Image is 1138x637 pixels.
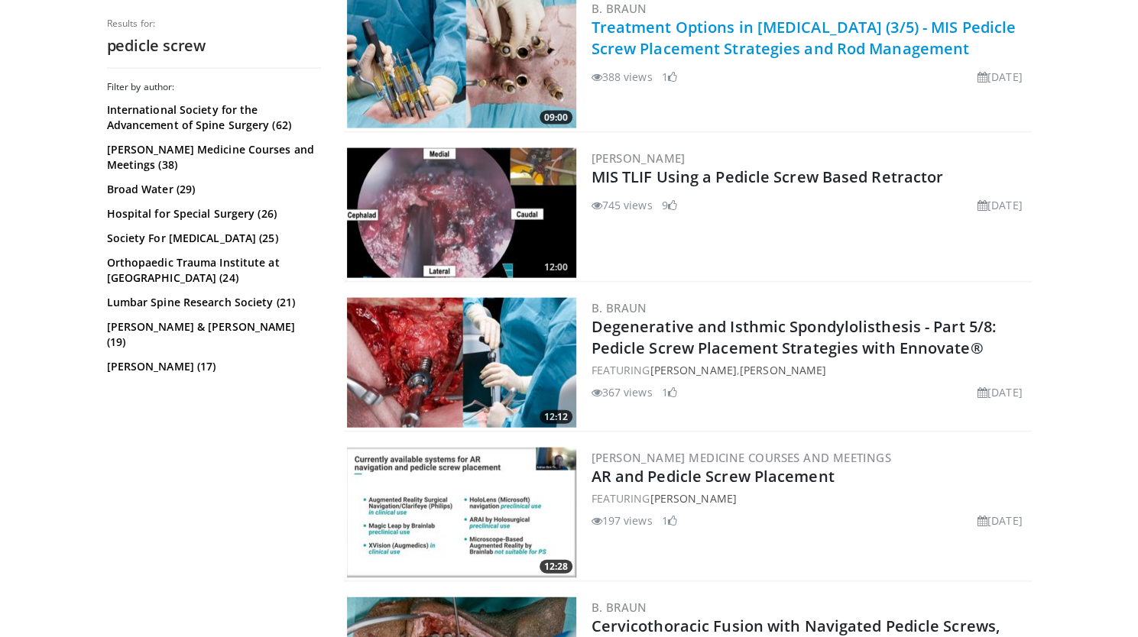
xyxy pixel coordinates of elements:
[978,69,1023,85] li: [DATE]
[978,513,1023,529] li: [DATE]
[347,148,576,278] a: 12:00
[592,150,686,166] a: [PERSON_NAME]
[347,148,576,278] img: 5ca1c8d3-a286-4bcf-b13e-fe647f295590.300x170_q85_crop-smart_upscale.jpg
[107,206,317,221] a: Hospital for Special Surgery (26)
[107,142,317,173] a: [PERSON_NAME] Medicine Courses and Meetings (38)
[740,363,826,377] a: [PERSON_NAME]
[347,448,576,577] a: 12:28
[107,231,317,246] a: Society For [MEDICAL_DATA] (25)
[107,36,321,56] h2: pedicle screw
[592,384,653,400] li: 367 views
[592,466,835,487] a: AR and Pedicle Screw Placement
[592,450,891,465] a: [PERSON_NAME] Medicine Courses and Meetings
[592,197,653,213] li: 745 views
[978,197,1023,213] li: [DATE]
[592,513,653,529] li: 197 views
[662,384,677,400] li: 1
[662,69,677,85] li: 1
[592,17,1016,59] a: Treatment Options in [MEDICAL_DATA] (3/5) - MIS Pedicle Screw Placement Strategies and Rod Manage...
[107,182,317,197] a: Broad Water (29)
[592,490,1029,506] div: FEATURING
[107,359,317,374] a: [PERSON_NAME] (17)
[592,300,647,315] a: B. Braun
[662,513,677,529] li: 1
[540,260,572,274] span: 12:00
[662,197,677,213] li: 9
[107,255,317,286] a: Orthopaedic Trauma Institute at [GEOGRAPHIC_DATA] (24)
[592,600,647,615] a: B. Braun
[540,560,572,574] span: 12:28
[347,298,576,428] a: 12:12
[592,362,1029,378] div: FEATURING ,
[107,81,321,93] h3: Filter by author:
[107,102,317,133] a: International Society for the Advancement of Spine Surgery (62)
[592,316,996,358] a: Degenerative and Isthmic Spondylolisthesis - Part 5/8: Pedicle Screw Placement Strategies with En...
[592,69,653,85] li: 388 views
[978,384,1023,400] li: [DATE]
[107,319,317,350] a: [PERSON_NAME] & [PERSON_NAME] (19)
[107,18,321,30] p: Results for:
[540,410,572,424] span: 12:12
[592,167,944,187] a: MIS TLIF Using a Pedicle Screw Based Retractor
[650,363,736,377] a: [PERSON_NAME]
[592,1,647,16] a: B. Braun
[347,448,576,577] img: c5cab6a5-9f34-40be-ae73-bc5df7b592ae.300x170_q85_crop-smart_upscale.jpg
[650,491,736,506] a: [PERSON_NAME]
[347,298,576,428] img: 168a64f6-4d62-4b1b-a17d-2ded7ed54bd1.300x170_q85_crop-smart_upscale.jpg
[107,295,317,310] a: Lumbar Spine Research Society (21)
[540,111,572,124] span: 09:00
